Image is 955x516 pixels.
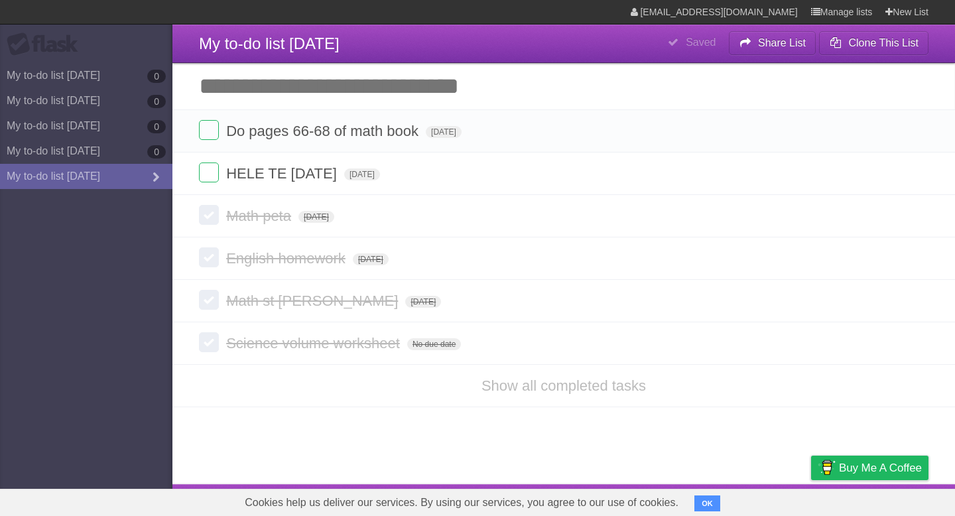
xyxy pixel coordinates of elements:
[353,253,389,265] span: [DATE]
[819,31,928,55] button: Clone This List
[749,487,778,513] a: Terms
[686,36,716,48] b: Saved
[758,37,806,48] b: Share List
[147,120,166,133] b: 0
[481,377,646,394] a: Show all completed tasks
[407,338,461,350] span: No due date
[147,95,166,108] b: 0
[839,456,922,480] span: Buy me a coffee
[199,247,219,267] label: Done
[199,205,219,225] label: Done
[231,489,692,516] span: Cookies help us deliver our services. By using our services, you agree to our use of cookies.
[199,290,219,310] label: Done
[199,162,219,182] label: Done
[635,487,663,513] a: About
[818,456,836,479] img: Buy me a coffee
[848,37,919,48] b: Clone This List
[199,34,340,52] span: My to-do list [DATE]
[344,168,380,180] span: [DATE]
[298,211,334,223] span: [DATE]
[811,456,928,480] a: Buy me a coffee
[794,487,828,513] a: Privacy
[845,487,928,513] a: Suggest a feature
[226,292,401,309] span: Math st [PERSON_NAME]
[199,120,219,140] label: Done
[226,208,294,224] span: Math peta
[405,296,441,308] span: [DATE]
[226,335,403,352] span: Science volume worksheet
[678,487,732,513] a: Developers
[226,123,422,139] span: Do pages 66-68 of math book
[426,126,462,138] span: [DATE]
[7,32,86,56] div: Flask
[694,495,720,511] button: OK
[147,70,166,83] b: 0
[226,250,349,267] span: English homework
[199,332,219,352] label: Done
[147,145,166,159] b: 0
[226,165,340,182] span: HELE TE [DATE]
[729,31,816,55] button: Share List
